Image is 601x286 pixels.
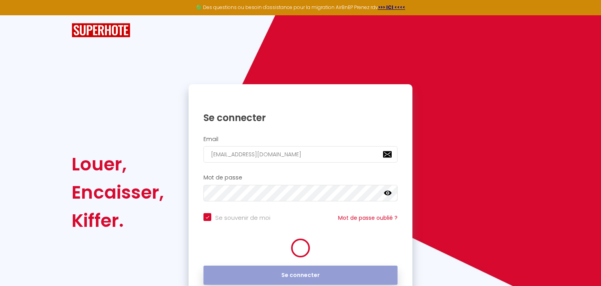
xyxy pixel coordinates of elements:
h2: Mot de passe [203,174,398,181]
div: Louer, [72,150,164,178]
input: Ton Email [203,146,398,163]
button: Se connecter [203,266,398,285]
img: SuperHote logo [72,23,130,38]
div: Kiffer. [72,206,164,235]
h1: Se connecter [203,112,398,124]
div: Encaisser, [72,178,164,206]
a: >>> ICI <<<< [378,4,405,11]
h2: Email [203,136,398,143]
a: Mot de passe oublié ? [338,214,398,222]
